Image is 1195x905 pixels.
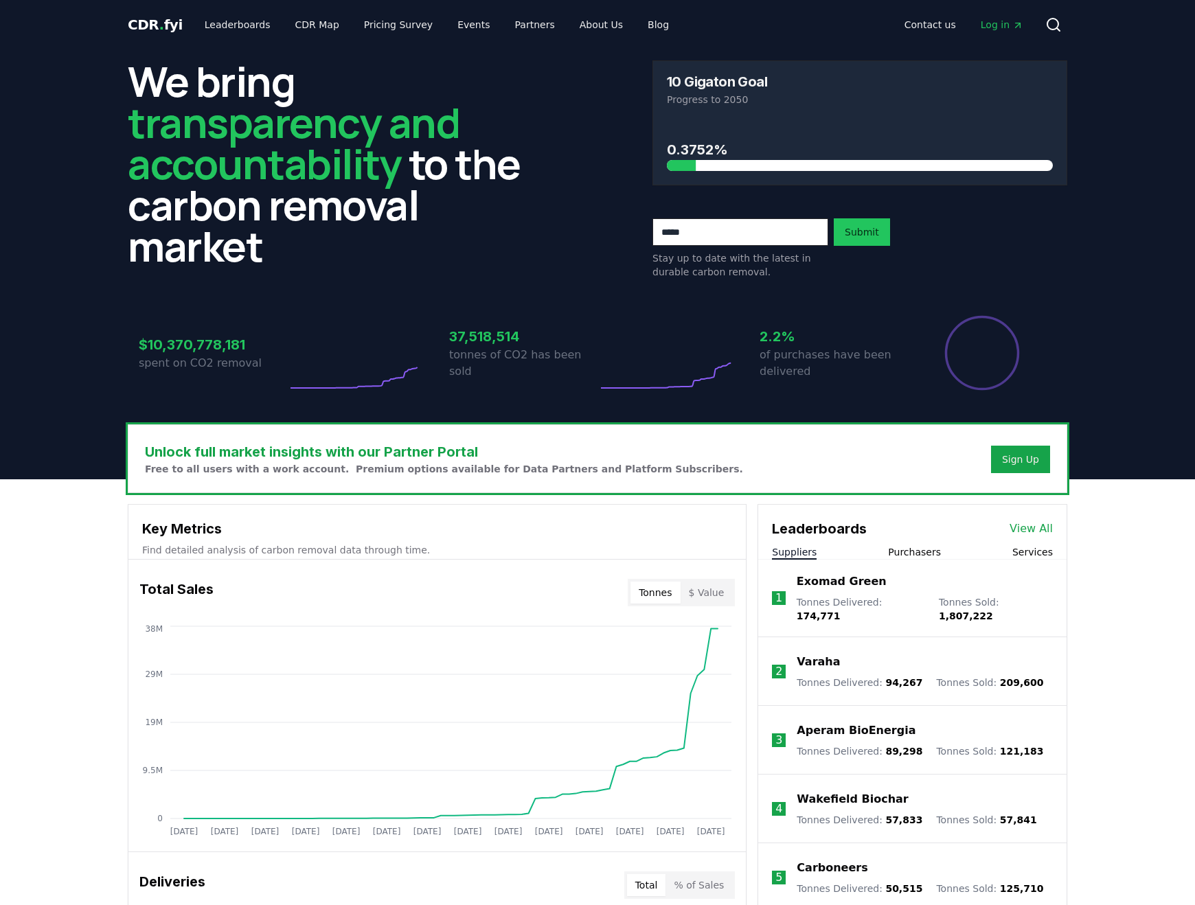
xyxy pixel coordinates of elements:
[888,545,941,559] button: Purchasers
[637,12,680,37] a: Blog
[139,355,287,371] p: spent on CO2 removal
[944,314,1021,391] div: Percentage of sales delivered
[797,654,840,670] a: Varaha
[535,827,563,836] tspan: [DATE]
[797,791,908,807] a: Wakefield Biochar
[170,827,198,836] tspan: [DATE]
[194,12,680,37] nav: Main
[772,545,817,559] button: Suppliers
[936,744,1043,758] p: Tonnes Sold :
[797,744,922,758] p: Tonnes Delivered :
[145,624,163,634] tspan: 38M
[504,12,566,37] a: Partners
[760,347,908,380] p: of purchases have been delivered
[1000,814,1037,825] span: 57,841
[142,543,732,557] p: Find detailed analysis of carbon removal data through time.
[657,827,685,836] tspan: [DATE]
[627,874,666,896] button: Total
[775,801,782,817] p: 4
[139,871,205,899] h3: Deliveries
[970,12,1034,37] a: Log in
[142,518,732,539] h3: Key Metrics
[145,718,163,727] tspan: 19M
[616,827,644,836] tspan: [DATE]
[139,579,214,606] h3: Total Sales
[145,669,163,679] tspan: 29M
[251,827,280,836] tspan: [DATE]
[797,882,922,895] p: Tonnes Delivered :
[128,15,183,34] a: CDR.fyi
[894,12,967,37] a: Contact us
[885,746,922,757] span: 89,298
[697,827,725,836] tspan: [DATE]
[1002,452,1039,466] a: Sign Up
[667,93,1053,106] p: Progress to 2050
[834,218,890,246] button: Submit
[665,874,732,896] button: % of Sales
[143,766,163,775] tspan: 9.5M
[667,139,1053,160] h3: 0.3752%
[894,12,1034,37] nav: Main
[194,12,282,37] a: Leaderboards
[797,860,867,876] a: Carboneers
[569,12,634,37] a: About Us
[772,518,867,539] h3: Leaderboards
[775,869,782,886] p: 5
[1012,545,1053,559] button: Services
[454,827,482,836] tspan: [DATE]
[449,347,597,380] p: tonnes of CO2 has been sold
[446,12,501,37] a: Events
[1000,677,1044,688] span: 209,600
[936,676,1043,689] p: Tonnes Sold :
[494,827,523,836] tspan: [DATE]
[1000,883,1044,894] span: 125,710
[797,573,887,590] a: Exomad Green
[292,827,320,836] tspan: [DATE]
[797,610,841,621] span: 174,771
[797,722,915,739] a: Aperam BioEnergia
[885,883,922,894] span: 50,515
[353,12,444,37] a: Pricing Survey
[652,251,828,279] p: Stay up to date with the latest in durable carbon removal.
[939,610,993,621] span: 1,807,222
[145,462,743,476] p: Free to all users with a work account. Premium options available for Data Partners and Platform S...
[939,595,1053,623] p: Tonnes Sold :
[981,18,1023,32] span: Log in
[775,663,782,680] p: 2
[128,16,183,33] span: CDR fyi
[991,446,1050,473] button: Sign Up
[128,60,543,266] h2: We bring to the carbon removal market
[775,590,782,606] p: 1
[284,12,350,37] a: CDR Map
[1010,520,1053,537] a: View All
[885,677,922,688] span: 94,267
[797,813,922,827] p: Tonnes Delivered :
[449,326,597,347] h3: 37,518,514
[885,814,922,825] span: 57,833
[576,827,604,836] tspan: [DATE]
[797,676,922,689] p: Tonnes Delivered :
[332,827,361,836] tspan: [DATE]
[936,882,1043,895] p: Tonnes Sold :
[373,827,401,836] tspan: [DATE]
[128,94,459,192] span: transparency and accountability
[936,813,1036,827] p: Tonnes Sold :
[413,827,442,836] tspan: [DATE]
[760,326,908,347] h3: 2.2%
[630,582,680,604] button: Tonnes
[667,75,767,89] h3: 10 Gigaton Goal
[681,582,733,604] button: $ Value
[139,334,287,355] h3: $10,370,778,181
[797,595,925,623] p: Tonnes Delivered :
[1000,746,1044,757] span: 121,183
[159,16,164,33] span: .
[775,732,782,748] p: 3
[145,442,743,462] h3: Unlock full market insights with our Partner Portal
[157,814,163,823] tspan: 0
